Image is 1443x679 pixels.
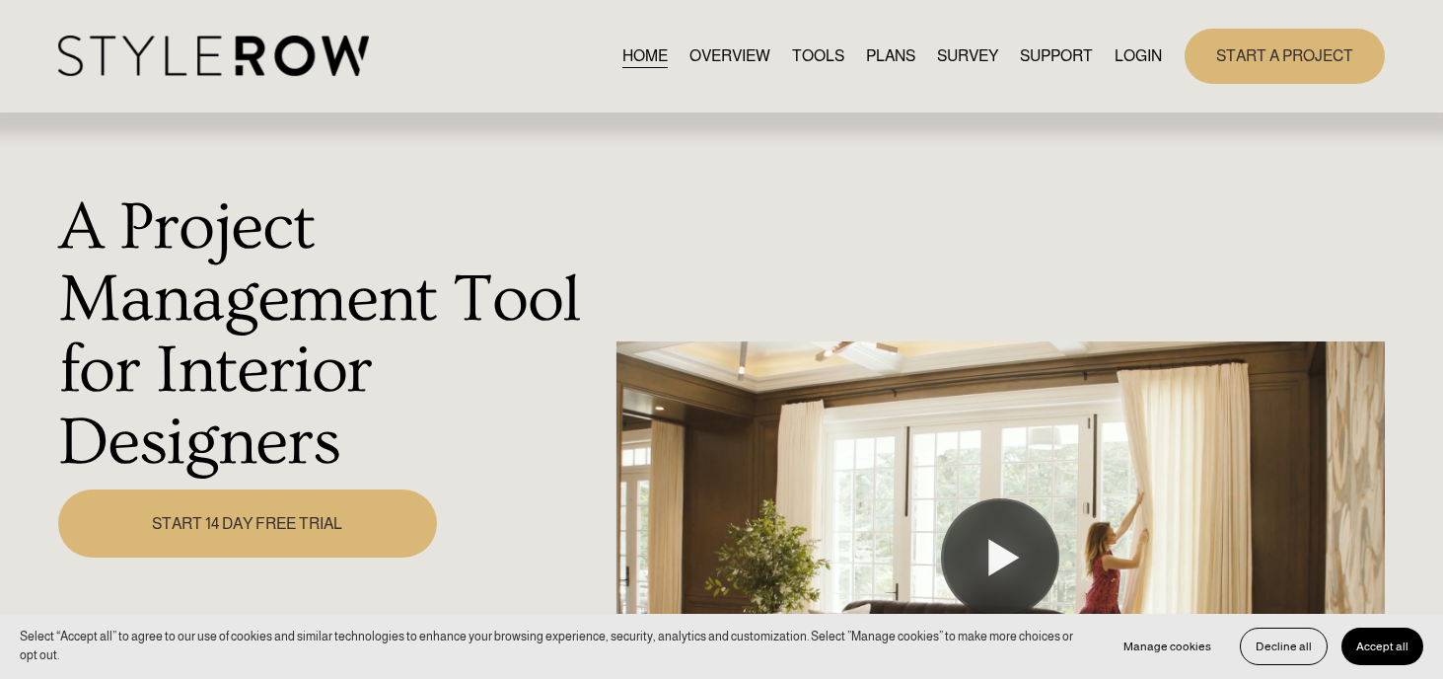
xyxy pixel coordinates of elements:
span: SUPPORT [1020,44,1093,68]
button: Decline all [1240,628,1328,665]
a: HOME [622,42,668,69]
span: Decline all [1256,640,1312,653]
button: Accept all [1341,628,1423,665]
a: PLANS [866,42,915,69]
button: Manage cookies [1109,628,1226,665]
span: Accept all [1356,640,1408,653]
button: Play [941,498,1059,617]
strong: designed for designers [302,611,544,641]
a: OVERVIEW [689,42,770,69]
span: Manage cookies [1123,640,1211,653]
a: TOOLS [792,42,844,69]
a: folder dropdown [1020,42,1093,69]
p: Select “Accept all” to agree to our use of cookies and similar technologies to enhance your brows... [20,628,1089,664]
a: LOGIN [1115,42,1162,69]
h1: A Project Management Tool for Interior Designers [58,192,605,479]
a: START A PROJECT [1185,29,1385,83]
h4: StyleRow is a platform , with maximum flexibility and organization. [58,611,605,672]
a: START 14 DAY FREE TRIAL [58,490,438,558]
a: SURVEY [937,42,998,69]
img: StyleRow [58,36,369,76]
